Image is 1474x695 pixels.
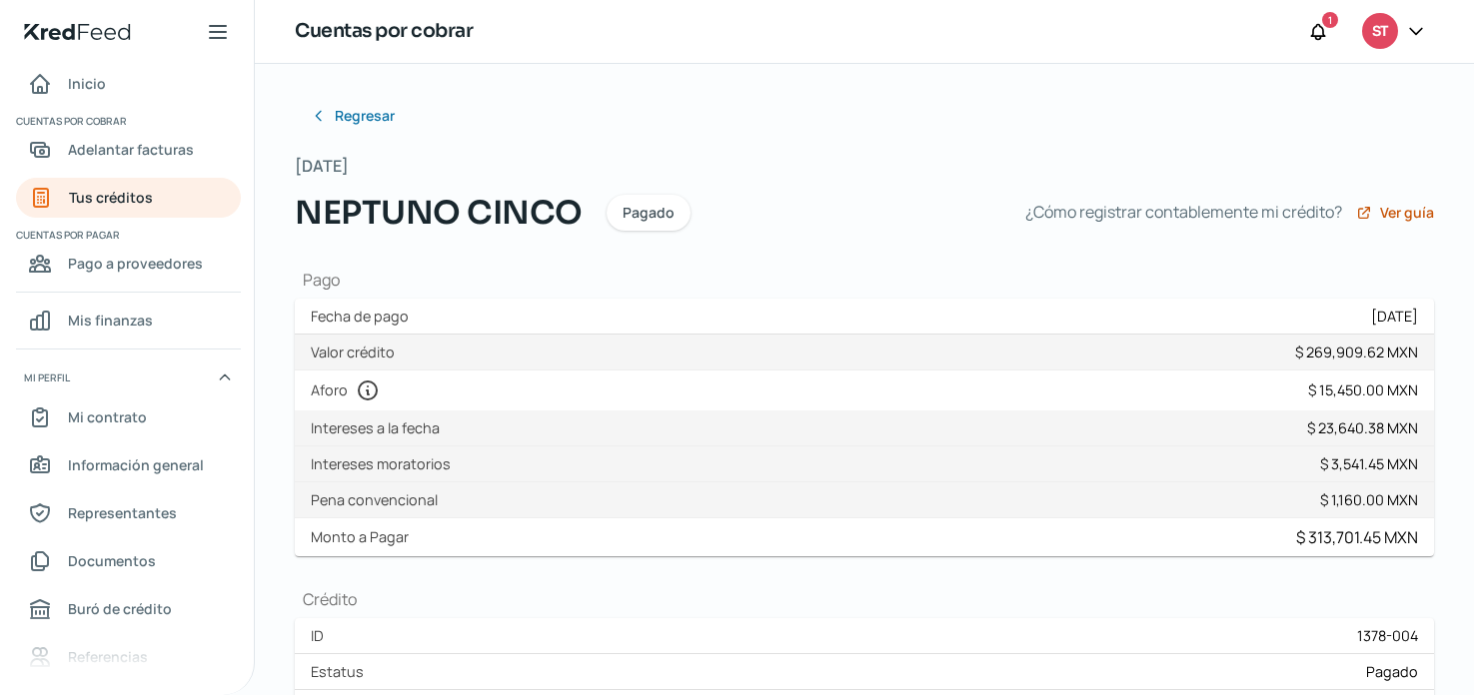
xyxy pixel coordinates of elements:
[311,626,332,645] label: ID
[1307,418,1418,437] div: $ 23,640.38 MXN
[68,644,148,669] span: Referencias
[16,493,241,533] a: Representantes
[68,71,106,96] span: Inicio
[311,454,459,473] label: Intereses moratorios
[311,307,417,326] label: Fecha de pago
[1366,662,1418,681] span: Pagado
[295,17,473,46] h1: Cuentas por cobrar
[623,206,675,220] span: Pagado
[295,96,411,136] button: Regresar
[24,368,70,386] span: Mi perfil
[68,404,147,429] span: Mi contrato
[68,500,177,525] span: Representantes
[1296,526,1418,548] div: $ 313,701.45 MXN
[295,269,1434,291] h1: Pago
[16,64,241,104] a: Inicio
[335,109,395,123] span: Regresar
[295,152,349,181] span: [DATE]
[68,308,153,333] span: Mis finanzas
[68,548,156,573] span: Documentos
[16,130,241,170] a: Adelantar facturas
[68,251,203,276] span: Pago a proveedores
[311,378,388,402] label: Aforo
[16,178,241,218] a: Tus créditos
[1357,626,1418,645] div: 1378-004
[16,445,241,485] a: Información general
[68,596,172,621] span: Buró de crédito
[68,452,204,477] span: Información general
[295,588,1434,610] h1: Crédito
[16,244,241,284] a: Pago a proveedores
[1320,454,1418,473] div: $ 3,541.45 MXN
[295,189,583,237] span: NEPTUNO CINCO
[311,490,446,509] label: Pena convencional
[1025,198,1342,227] span: ¿Cómo registrar contablemente mi crédito?
[1320,490,1418,509] div: $ 1,160.00 MXN
[69,185,153,210] span: Tus créditos
[16,397,241,437] a: Mi contrato
[1295,343,1418,361] div: $ 269,909.62 MXN
[16,589,241,629] a: Buró de crédito
[1372,20,1388,44] span: ST
[16,226,238,244] span: Cuentas por pagar
[16,301,241,341] a: Mis finanzas
[1371,307,1418,326] div: [DATE]
[311,418,448,437] label: Intereses a la fecha
[1380,206,1434,220] span: Ver guía
[68,137,194,162] span: Adelantar facturas
[1328,11,1332,29] span: 1
[16,637,241,677] a: Referencias
[16,112,238,130] span: Cuentas por cobrar
[1356,205,1434,221] a: Ver guía
[311,343,403,361] label: Valor crédito
[16,541,241,581] a: Documentos
[311,662,372,681] label: Estatus
[311,527,417,546] label: Monto a Pagar
[1308,380,1418,399] div: $ 15,450.00 MXN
